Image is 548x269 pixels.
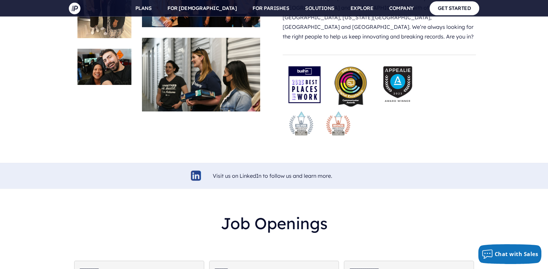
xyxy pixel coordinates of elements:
span: Chat with Sales [495,250,538,258]
img: award-badge-2025 [288,66,321,103]
img: careers [77,49,131,85]
img: pp_press_awards-1 [334,66,367,107]
img: linkedin-logo [190,169,202,182]
img: Appealie-logo-2023 [380,66,415,102]
img: careers [142,38,260,111]
h2: Job Openings [74,209,474,238]
button: Chat with Sales [478,244,542,264]
a: Visit us on LinkedIn to follow us and learn more. [213,172,332,179]
a: GET STARTED [430,1,480,15]
img: stevie-bronze [325,110,351,137]
img: stevie-silver [288,110,314,137]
